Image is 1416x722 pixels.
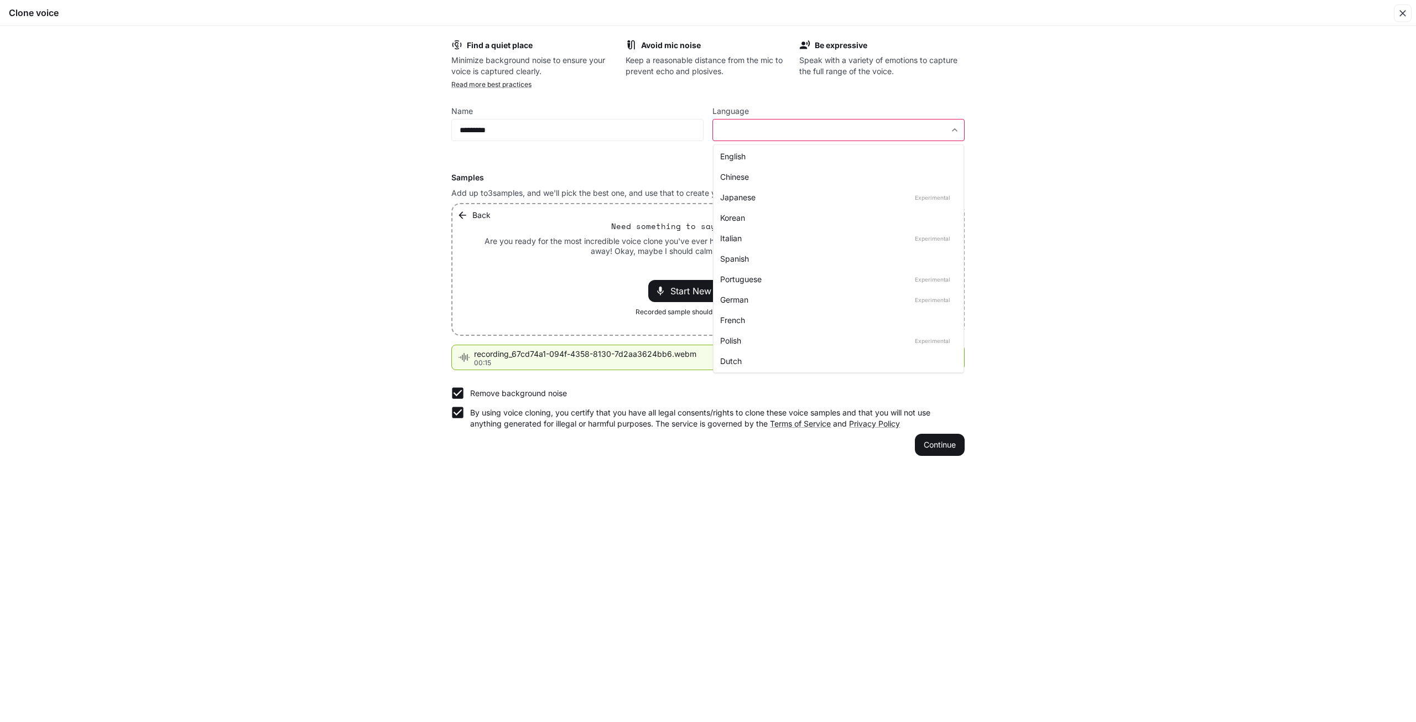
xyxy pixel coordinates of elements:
[720,273,952,285] div: Portuguese
[720,355,952,367] div: Dutch
[913,336,952,346] p: Experimental
[720,253,952,264] div: Spanish
[720,232,952,244] div: Italian
[720,171,952,183] div: Chinese
[913,295,952,305] p: Experimental
[913,274,952,284] p: Experimental
[720,150,952,162] div: English
[720,335,952,346] div: Polish
[720,314,952,326] div: French
[720,212,952,224] div: Korean
[720,294,952,305] div: German
[913,233,952,243] p: Experimental
[913,193,952,202] p: Experimental
[720,191,952,203] div: Japanese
